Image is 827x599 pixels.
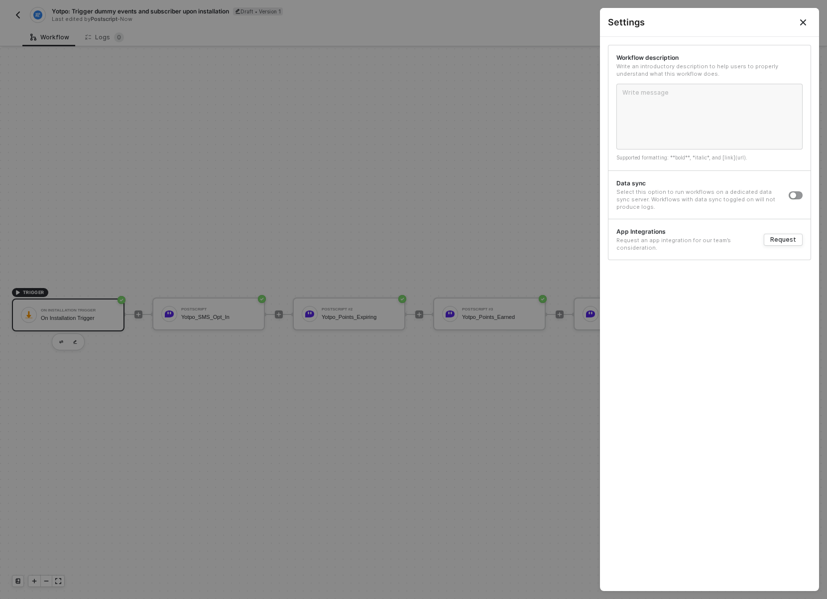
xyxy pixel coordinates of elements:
[616,179,781,187] div: Data sync
[616,53,803,62] div: Workflow description
[787,8,819,36] button: Close
[616,63,803,78] div: Write an introductory description to help users to properly understand what this workflow does.
[608,16,811,28] div: Settings
[770,235,796,244] div: Request
[616,154,747,160] span: Supported formatting: **bold**, *italic*, and [link](url).
[616,188,781,211] div: Select this option to run workflows on a dedicated data sync server. Workflows with data sync tog...
[764,234,803,246] button: Request
[616,237,756,252] div: Request an app integration for our team’s consideration.
[616,227,756,236] div: App Integrations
